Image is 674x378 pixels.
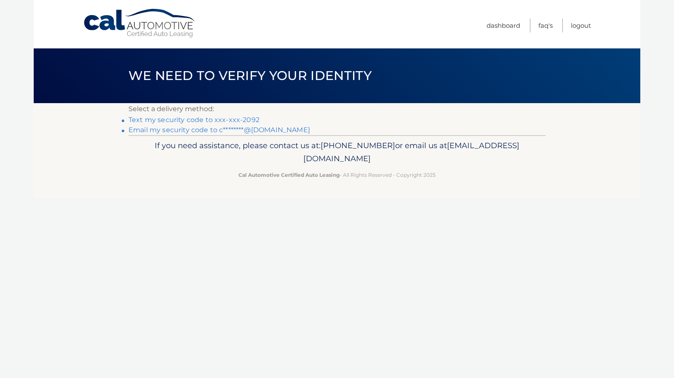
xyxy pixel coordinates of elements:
[134,170,540,179] p: - All Rights Reserved - Copyright 2025
[128,68,372,83] span: We need to verify your identity
[128,103,546,115] p: Select a delivery method:
[134,139,540,166] p: If you need assistance, please contact us at: or email us at
[128,126,310,134] a: Email my security code to c********@[DOMAIN_NAME]
[321,141,395,150] span: [PHONE_NUMBER]
[538,19,553,32] a: FAQ's
[238,172,340,178] strong: Cal Automotive Certified Auto Leasing
[571,19,591,32] a: Logout
[487,19,520,32] a: Dashboard
[128,116,259,124] a: Text my security code to xxx-xxx-2092
[83,8,197,38] a: Cal Automotive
